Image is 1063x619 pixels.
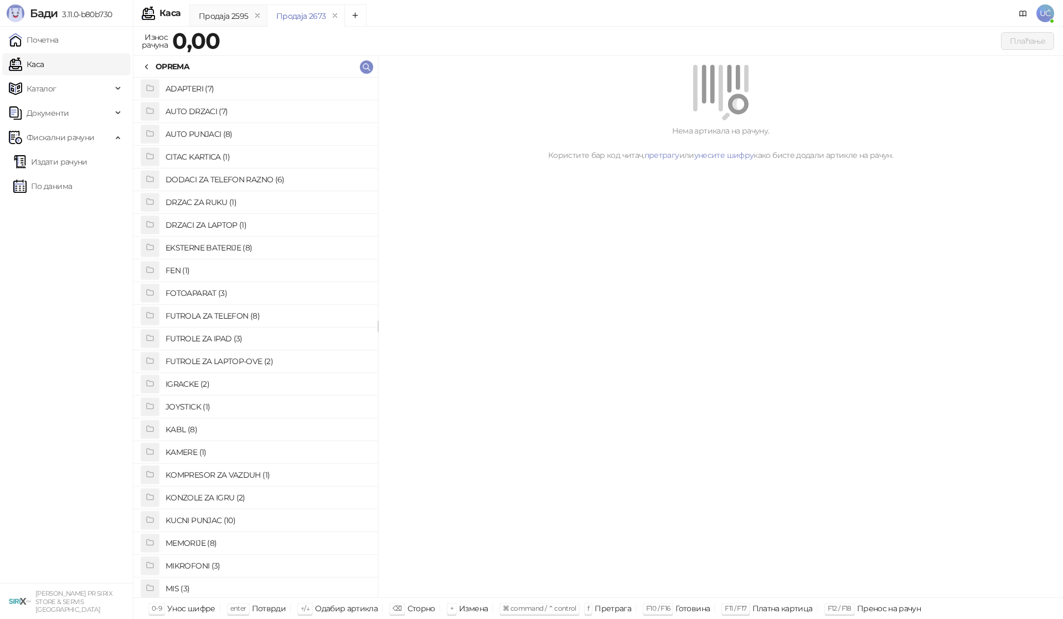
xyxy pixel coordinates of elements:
div: OPREMA [156,60,189,73]
h4: MEMORIJE (8) [166,534,369,552]
span: ⌘ command / ⌃ control [503,604,576,612]
a: Каса [9,53,44,75]
h4: CITAC KARTICA (1) [166,148,369,166]
span: UĆ [1036,4,1054,22]
small: [PERSON_NAME] PR SIRIX STORE & SERVIS [GEOGRAPHIC_DATA] [35,590,112,613]
div: Пренос на рачун [857,601,921,616]
a: По данима [13,175,72,197]
h4: FUTROLE ZA IPAD (3) [166,330,369,347]
h4: AUTO PUNJACI (8) [166,125,369,143]
h4: FOTOAPARAT (3) [166,284,369,302]
a: Почетна [9,29,59,51]
h4: DRZACI ZA LAPTOP (1) [166,216,369,234]
h4: JOYSTICK (1) [166,398,369,416]
div: Продаја 2673 [276,10,326,22]
img: 64x64-companyLogo-cb9a1907-c9b0-4601-bb5e-5084e694c383.png [9,590,31,612]
h4: FUTROLA ZA TELEFON (8) [166,307,369,325]
h4: KONZOLE ZA IGRU (2) [166,489,369,507]
div: grid [133,78,378,597]
span: f [587,604,589,612]
button: remove [250,11,265,21]
span: F10 / F16 [646,604,670,612]
h4: DODACI ZA TELEFON RAZNO (6) [166,171,369,188]
h4: KABL (8) [166,421,369,438]
div: Сторно [407,601,435,616]
span: Каталог [27,78,56,100]
h4: KOMPRESOR ZA VAZDUH (1) [166,466,369,484]
h4: AUTO DRZACI (7) [166,103,369,120]
h4: EKSTERNE BATERIJE (8) [166,239,369,257]
h4: FUTROLE ZA LAPTOP-OVE (2) [166,352,369,370]
span: enter [230,604,246,612]
button: Add tab [344,4,367,27]
span: 0-9 [152,604,162,612]
h4: IGRACKE (2) [166,375,369,393]
span: + [450,604,453,612]
a: Документација [1014,4,1032,22]
div: Каса [159,9,180,18]
a: унесите шифру [694,150,754,160]
span: ⌫ [393,604,401,612]
h4: ADAPTERI (7) [166,80,369,98]
img: Logo [7,4,24,22]
span: Документи [27,102,69,124]
h4: KUCNI PUNJAC (10) [166,511,369,529]
div: Готовина [675,601,710,616]
div: Потврди [252,601,286,616]
button: remove [328,11,342,21]
button: Плаћање [1001,32,1054,50]
div: Унос шифре [167,601,215,616]
div: Измена [459,601,488,616]
span: F11 / F17 [725,604,746,612]
strong: 0,00 [172,27,220,54]
h4: MIS (3) [166,580,369,597]
span: F12 / F18 [828,604,852,612]
span: Фискални рачуни [27,126,94,149]
div: Нема артикала на рачуну. Користите бар код читач, или како бисте додали артикле на рачун. [391,125,1050,161]
div: Платна картица [752,601,813,616]
span: ↑/↓ [301,604,309,612]
span: Бади [30,7,58,20]
h4: FEN (1) [166,262,369,279]
div: Износ рачуна [140,30,170,52]
div: Претрага [595,601,631,616]
span: 3.11.0-b80b730 [58,9,112,19]
a: Издати рачуни [13,151,87,173]
h4: MIKROFONI (3) [166,557,369,575]
h4: KAMERE (1) [166,443,369,461]
a: претрагу [644,150,679,160]
h4: DRZAC ZA RUKU (1) [166,193,369,211]
div: Одабир артикла [315,601,378,616]
div: Продаја 2595 [199,10,248,22]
